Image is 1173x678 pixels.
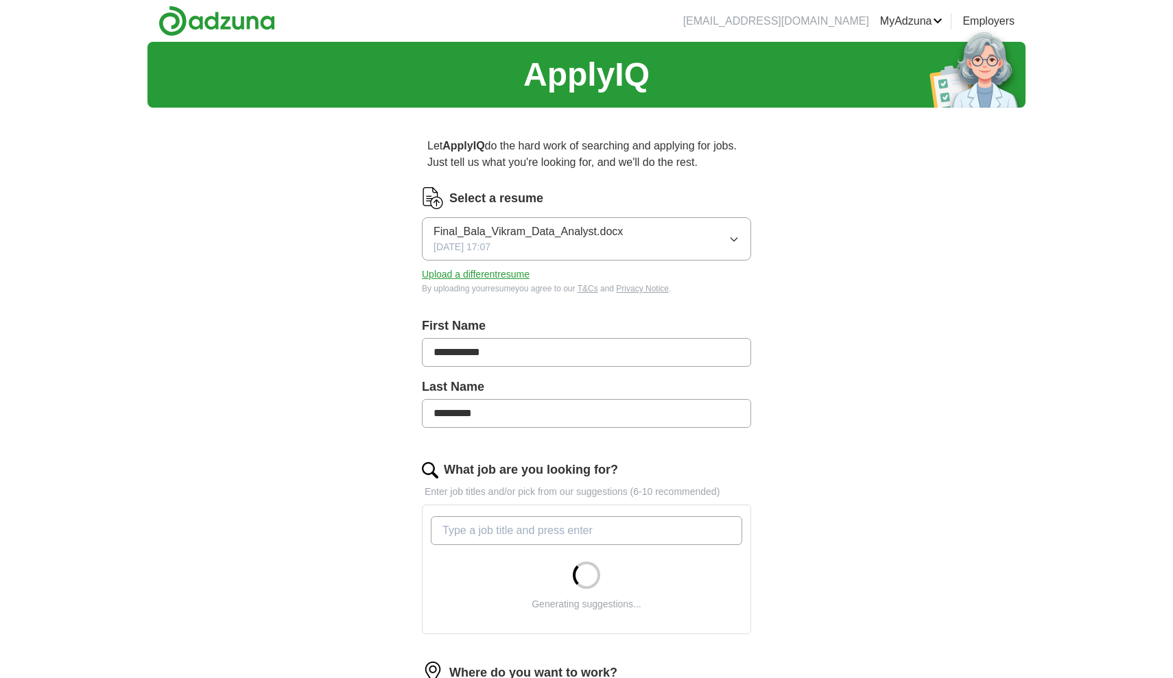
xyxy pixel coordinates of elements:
[422,217,751,261] button: Final_Bala_Vikram_Data_Analyst.docx[DATE] 17:07
[616,284,669,293] a: Privacy Notice
[442,140,484,152] strong: ApplyIQ
[532,597,641,612] div: Generating suggestions...
[422,267,530,282] button: Upload a differentresume
[422,378,751,396] label: Last Name
[523,50,650,99] h1: ApplyIQ
[431,516,742,545] input: Type a job title and press enter
[683,13,869,29] li: [EMAIL_ADDRESS][DOMAIN_NAME]
[422,282,751,295] div: By uploading your resume you agree to our and .
[422,485,751,499] p: Enter job titles and/or pick from our suggestions (6-10 recommended)
[422,462,438,479] img: search.png
[880,13,943,29] a: MyAdzuna
[578,284,598,293] a: T&Cs
[422,132,751,176] p: Let do the hard work of searching and applying for jobs. Just tell us what you're looking for, an...
[444,461,618,479] label: What job are you looking for?
[158,5,275,36] img: Adzuna logo
[422,317,751,335] label: First Name
[449,189,543,208] label: Select a resume
[422,187,444,209] img: CV Icon
[962,13,1015,29] a: Employers
[434,223,623,240] span: Final_Bala_Vikram_Data_Analyst.docx
[434,240,490,254] span: [DATE] 17:07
